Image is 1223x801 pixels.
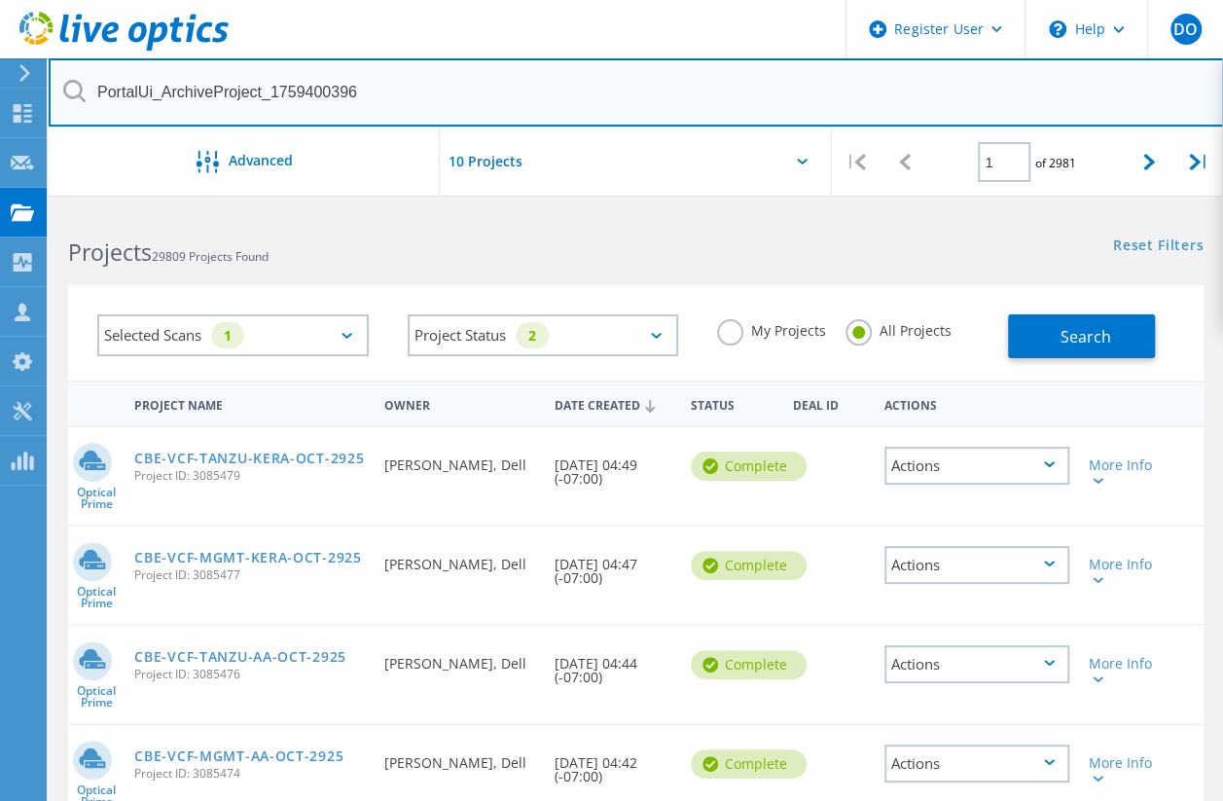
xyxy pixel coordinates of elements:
div: Project Status [408,314,679,356]
a: Live Optics Dashboard [19,41,229,55]
label: All Projects [845,319,952,338]
span: Project ID: 3085474 [134,768,365,780]
div: More Info [1089,558,1160,585]
div: Status [681,385,783,421]
span: 29809 Projects Found [152,248,269,265]
div: | [832,127,881,197]
div: More Info [1089,657,1160,684]
span: Project ID: 3085476 [134,669,365,680]
div: [PERSON_NAME], Dell [375,626,545,690]
div: Actions [884,447,1069,485]
div: 2 [516,322,549,348]
a: CBE-VCF-TANZU-KERA-OCT-2925 [134,452,364,465]
div: More Info [1089,458,1160,486]
div: Date Created [545,385,681,422]
a: CBE-VCF-MGMT-AA-OCT-2925 [134,749,343,763]
div: Owner [375,385,545,421]
span: Optical Prime [68,586,125,609]
div: | [1174,127,1223,197]
div: [DATE] 04:44 (-07:00) [545,626,681,704]
span: Advanced [229,154,293,167]
div: Complete [691,749,807,779]
div: Actions [884,645,1069,683]
div: [DATE] 04:49 (-07:00) [545,427,681,505]
span: Search [1060,326,1110,347]
div: Selected Scans [97,314,369,356]
span: Optical Prime [68,685,125,709]
div: Deal Id [783,385,874,421]
div: Actions [884,546,1069,584]
div: 1 [211,322,244,348]
div: [PERSON_NAME], Dell [375,427,545,492]
div: Actions [875,385,1079,421]
div: Actions [884,745,1069,783]
label: My Projects [717,319,826,338]
button: Search [1008,314,1155,358]
svg: \n [1049,20,1066,38]
span: DO [1173,21,1198,37]
div: [PERSON_NAME], Dell [375,725,545,789]
div: [PERSON_NAME], Dell [375,527,545,591]
a: Reset Filters [1113,238,1204,255]
a: CBE-VCF-TANZU-AA-OCT-2925 [134,650,346,664]
a: CBE-VCF-MGMT-KERA-OCT-2925 [134,551,361,564]
span: Optical Prime [68,487,125,510]
div: [DATE] 04:47 (-07:00) [545,527,681,604]
div: More Info [1089,756,1160,783]
div: Complete [691,551,807,580]
span: of 2981 [1035,155,1076,171]
span: Project ID: 3085479 [134,470,365,482]
span: Project ID: 3085477 [134,569,365,581]
div: Project Name [125,385,375,421]
div: Complete [691,452,807,481]
b: Projects [68,237,152,268]
div: Complete [691,650,807,679]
